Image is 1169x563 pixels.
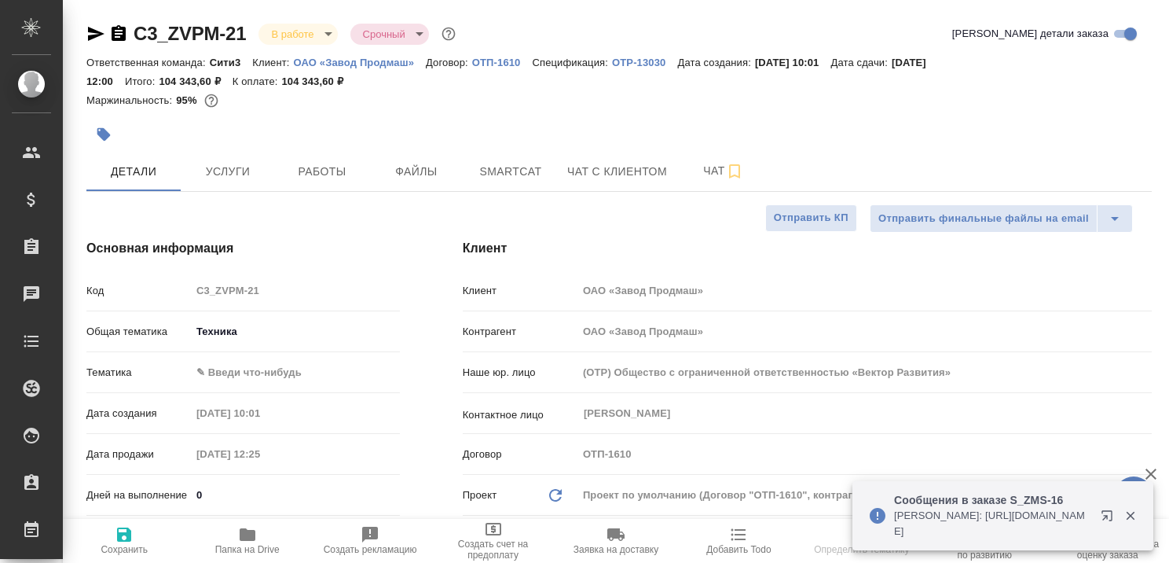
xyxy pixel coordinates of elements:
[870,204,1133,233] div: split button
[870,204,1098,233] button: Отправить финальные файлы на email
[533,57,612,68] p: Спецификация:
[159,75,232,87] p: 104 343,60 ₽
[191,318,400,345] div: Техника
[350,24,429,45] div: В работе
[185,519,308,563] button: Папка на Drive
[191,443,328,465] input: Пустое поле
[358,28,410,41] button: Срочный
[101,544,148,555] span: Сохранить
[577,320,1152,343] input: Пустое поле
[878,210,1089,228] span: Отправить финальные файлы на email
[379,162,454,182] span: Файлы
[86,283,191,299] p: Код
[686,161,761,181] span: Чат
[63,519,185,563] button: Сохранить
[134,23,246,44] a: C3_ZVPM-21
[677,57,754,68] p: Дата создания:
[463,365,577,381] p: Наше юр. лицо
[473,162,548,182] span: Smartcat
[86,24,105,43] button: Скопировать ссылку для ЯМессенджера
[191,279,400,302] input: Пустое поле
[284,162,360,182] span: Работы
[431,519,554,563] button: Создать счет на предоплату
[281,75,354,87] p: 104 343,60 ₽
[801,519,923,563] button: Определить тематику
[463,407,577,423] p: Контактное лицо
[258,24,337,45] div: В работе
[109,24,128,43] button: Скопировать ссылку
[894,492,1090,508] p: Сообщения в заказе S_ZMS-16
[86,324,191,340] p: Общая тематика
[252,57,293,68] p: Клиент:
[894,508,1090,539] p: [PERSON_NAME]: [URL][DOMAIN_NAME]
[577,279,1152,302] input: Пустое поле
[814,544,909,555] span: Определить тематику
[125,75,159,87] p: Итого:
[86,406,191,421] p: Дата создания
[441,539,544,561] span: Создать счет на предоплату
[196,365,381,381] div: ✎ Введи что-нибудь
[463,488,497,503] p: Проект
[294,55,426,68] a: ОАО «Завод Продмаш»
[324,544,417,555] span: Создать рекламацию
[577,443,1152,465] input: Пустое поле
[725,162,744,181] svg: Подписаться
[1091,500,1129,538] button: Открыть в новой вкладке
[677,519,800,563] button: Добавить Todo
[1114,477,1153,516] button: 🙏
[176,94,200,106] p: 95%
[86,239,400,258] h4: Основная информация
[463,283,577,299] p: Клиент
[426,57,472,68] p: Договор:
[831,57,892,68] p: Дата сдачи:
[191,484,400,506] input: ✎ Введи что-нибудь
[233,75,282,87] p: К оплате:
[215,544,280,555] span: Папка на Drive
[201,90,222,111] button: 4684.00 RUB;
[472,55,533,68] a: ОТП-1610
[952,26,1109,42] span: [PERSON_NAME] детали заказа
[567,162,667,182] span: Чат с клиентом
[472,57,533,68] p: ОТП-1610
[309,519,431,563] button: Создать рекламацию
[463,239,1152,258] h4: Клиент
[706,544,771,555] span: Добавить Todo
[438,24,459,44] button: Доп статусы указывают на важность/срочность заказа
[577,482,1152,509] div: Проект по умолчанию (Договор "ОТП-1610", контрагент "ОАО «Завод Продмаш» ")
[266,28,318,41] button: В работе
[190,162,266,182] span: Услуги
[765,204,857,232] button: Отправить КП
[86,117,121,152] button: Добавить тэг
[294,57,426,68] p: ОАО «Завод Продмаш»
[191,359,400,386] div: ✎ Введи что-нибудь
[463,447,577,462] p: Договор
[86,94,176,106] p: Маржинальность:
[555,519,677,563] button: Заявка на доставку
[86,447,191,462] p: Дата продажи
[191,402,328,425] input: Пустое поле
[612,55,677,68] a: OTP-13030
[210,57,253,68] p: Сити3
[574,544,658,555] span: Заявка на доставку
[96,162,171,182] span: Детали
[1114,509,1146,523] button: Закрыть
[463,324,577,340] p: Контрагент
[755,57,831,68] p: [DATE] 10:01
[577,361,1152,384] input: Пустое поле
[86,365,191,381] p: Тематика
[86,57,210,68] p: Ответственная команда:
[774,209,848,227] span: Отправить КП
[86,488,191,503] p: Дней на выполнение
[612,57,677,68] p: OTP-13030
